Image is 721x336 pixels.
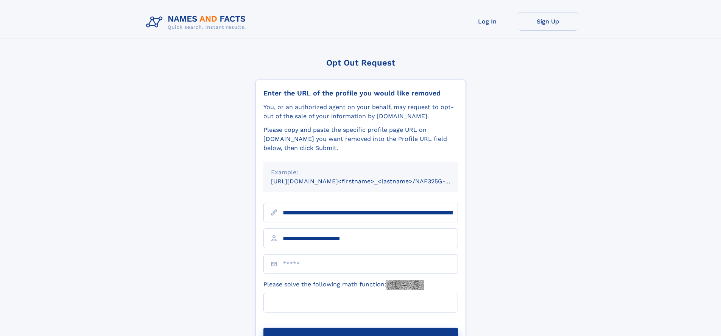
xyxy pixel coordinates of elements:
[263,125,458,153] div: Please copy and paste the specific profile page URL on [DOMAIN_NAME] you want removed into the Pr...
[263,280,424,290] label: Please solve the following math function:
[263,89,458,97] div: Enter the URL of the profile you would like removed
[255,58,466,67] div: Opt Out Request
[143,12,252,33] img: Logo Names and Facts
[271,168,450,177] div: Example:
[263,103,458,121] div: You, or an authorized agent on your behalf, may request to opt-out of the sale of your informatio...
[457,12,518,31] a: Log In
[271,178,472,185] small: [URL][DOMAIN_NAME]<firstname>_<lastname>/NAF325G-xxxxxxxx
[518,12,578,31] a: Sign Up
